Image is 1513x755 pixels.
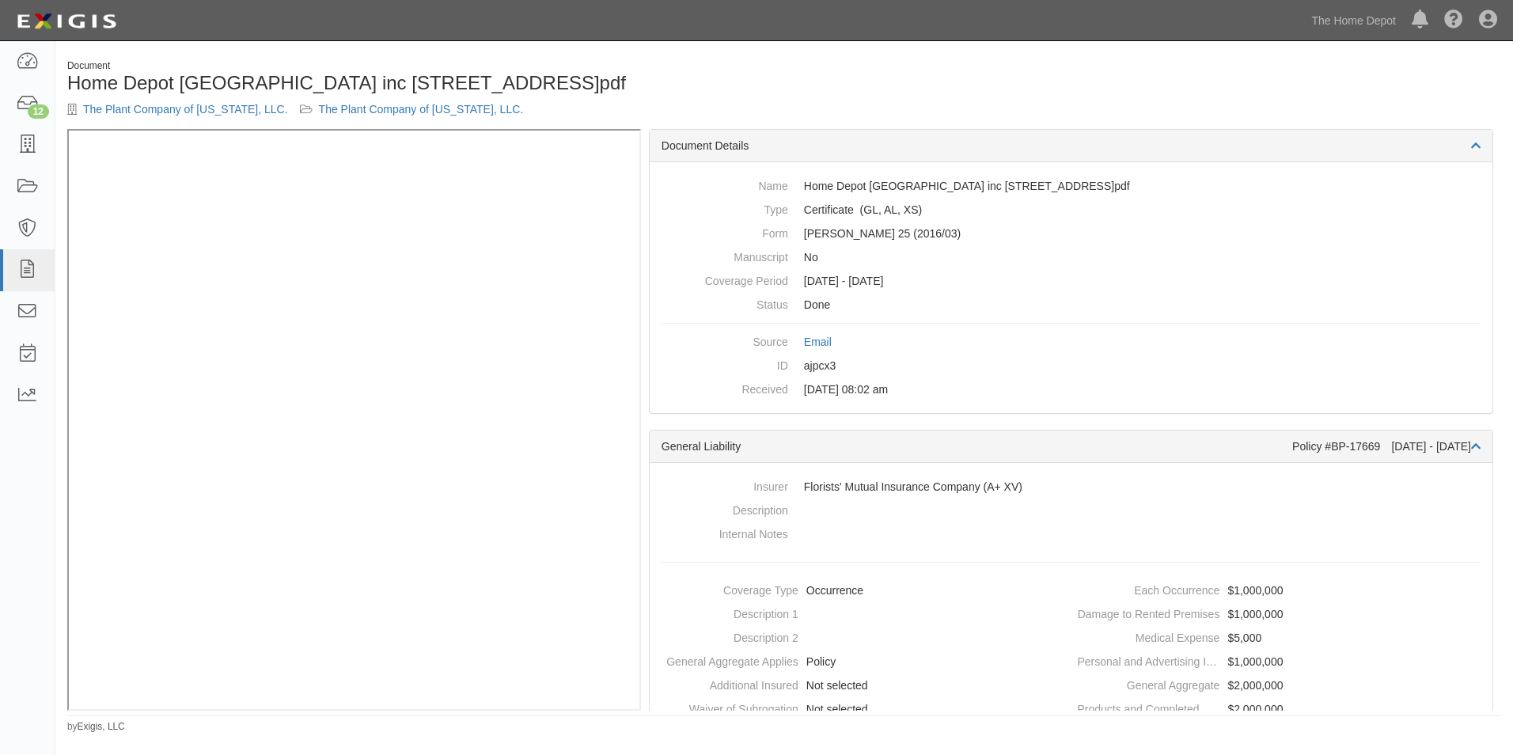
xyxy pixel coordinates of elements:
[12,7,121,36] img: logo-5460c22ac91f19d4615b14bd174203de0afe785f0fc80cf4dbbc73dc1793850b.png
[1077,697,1219,717] dt: Products and Completed Operations
[1077,626,1486,650] dd: $5,000
[1077,697,1486,721] dd: $2,000,000
[662,330,788,350] dt: Source
[662,245,788,265] dt: Manuscript
[1077,673,1219,693] dt: General Aggregate
[67,720,125,734] small: by
[1077,673,1486,697] dd: $2,000,000
[662,522,788,542] dt: Internal Notes
[78,721,125,732] a: Exigis, LLC
[656,626,798,646] dt: Description 2
[662,475,788,495] dt: Insurer
[662,198,788,218] dt: Type
[662,475,1481,499] dd: Florists' Mutual Insurance Company (A+ XV)
[1303,5,1404,36] a: The Home Depot
[1077,602,1486,626] dd: $1,000,000
[662,377,788,397] dt: Received
[1292,438,1481,454] div: Policy #BP-17669 [DATE] - [DATE]
[662,222,1481,245] dd: [PERSON_NAME] 25 (2016/03)
[1077,602,1219,622] dt: Damage to Rented Premises
[662,174,788,194] dt: Name
[1444,11,1463,30] i: Help Center - Complianz
[662,222,788,241] dt: Form
[1077,626,1219,646] dt: Medical Expense
[650,130,1492,162] div: Document Details
[67,73,772,93] h1: Home Depot [GEOGRAPHIC_DATA] inc [STREET_ADDRESS]pdf
[656,650,798,670] dt: General Aggregate Applies
[804,336,832,348] a: Email
[662,354,1481,377] dd: ajpcx3
[662,269,1481,293] dd: [DATE] - [DATE]
[662,438,1292,454] div: General Liability
[1077,650,1219,670] dt: Personal and Advertising Injury
[83,103,288,116] a: The Plant Company of [US_STATE], LLC.
[1077,650,1486,673] dd: $1,000,000
[662,269,788,289] dt: Coverage Period
[28,104,49,119] div: 12
[656,673,798,693] dt: Additional Insured
[662,245,1481,269] dd: No
[662,377,1481,401] dd: [DATE] 08:02 am
[662,499,788,518] dt: Description
[662,198,1481,222] dd: General Liability Auto Liability Excess/Umbrella Liability
[656,697,798,717] dt: Waiver of Subrogation
[662,174,1481,198] dd: Home Depot [GEOGRAPHIC_DATA] inc [STREET_ADDRESS]pdf
[662,293,1481,317] dd: Done
[656,602,798,622] dt: Description 1
[656,579,1065,602] dd: Occurrence
[656,579,798,598] dt: Coverage Type
[319,103,524,116] a: The Plant Company of [US_STATE], LLC.
[1077,579,1219,598] dt: Each Occurrence
[1077,579,1486,602] dd: $1,000,000
[656,697,1065,721] dd: Not selected
[656,673,1065,697] dd: Not selected
[662,354,788,374] dt: ID
[656,650,1065,673] dd: Policy
[662,293,788,313] dt: Status
[67,59,772,73] div: Document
